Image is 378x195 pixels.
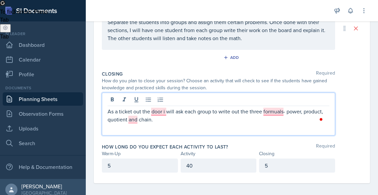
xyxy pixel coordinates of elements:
[108,107,329,123] p: As a ticket out the door i will ask each group to write out the three formuals- power, product, q...
[316,143,335,150] span: Required
[259,150,335,157] div: Closing
[102,143,228,150] label: How long do you expect each activity to last?
[108,107,329,123] div: To enrich screen reader interactions, please activate Accessibility in Grammarly extension settings
[3,53,83,66] a: Calendar
[3,122,83,135] a: Uploads
[102,71,123,77] label: Closing
[3,85,83,91] div: Documents
[3,136,83,150] a: Search
[3,92,83,106] a: Planning Sheets
[3,38,83,52] a: Dashboard
[225,55,239,60] div: Add
[21,183,67,190] div: [PERSON_NAME]
[102,150,178,157] div: Warm-Up
[181,150,257,157] div: Activity
[186,162,251,170] p: 40
[108,162,172,170] p: 5
[3,68,83,81] a: Profile
[221,53,243,63] button: Add
[265,162,329,170] p: 5
[3,160,83,174] div: Help & Documentation
[102,77,335,91] div: How do you plan to close your session? Choose an activity that will check to see if the students ...
[3,107,83,120] a: Observation Forms
[316,71,335,77] span: Required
